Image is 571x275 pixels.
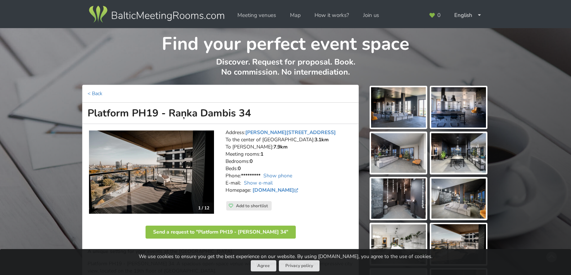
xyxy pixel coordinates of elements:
strong: 0 [250,158,253,165]
img: Platform PH19 - Raņka Dambis 34 | Riga | Event place - gallery picture [431,133,486,173]
button: Send a request to "Platform PH19 - [PERSON_NAME] 34" [146,226,296,239]
img: Platform PH19 - Raņka Dambis 34 | Riga | Event place - gallery picture [431,178,486,219]
img: Platform PH19 - Raņka Dambis 34 | Riga | Event place - gallery picture [371,224,426,265]
a: Show e-mail [244,179,273,186]
img: Platform PH19 - Raņka Dambis 34 | Riga | Event place - gallery picture [371,133,426,173]
strong: 3.1km [315,136,329,143]
a: [DOMAIN_NAME] [253,187,300,194]
a: Show phone [263,172,292,179]
a: Join us [358,8,384,22]
span: 0 [437,13,441,18]
a: How it works? [309,8,354,22]
strong: 7.9km [273,143,287,150]
p: Discover. Request for proposal. Book. No commission. No intermediation. [82,57,489,85]
strong: 1 [260,151,263,158]
img: Platform PH19 - Raņka Dambis 34 | Riga | Event place - gallery picture [431,87,486,128]
a: Meeting venues [232,8,281,22]
a: Privacy policy [279,260,320,271]
a: Map [285,8,306,22]
img: Platform PH19 - Raņka Dambis 34 | Riga | Event place - gallery picture [431,224,486,265]
h1: Find your perfect event space [82,28,489,56]
h1: Platform PH19 - Raņka Dambis 34 [82,103,359,124]
strong: 0 [238,165,241,172]
a: [PERSON_NAME][STREET_ADDRESS] [245,129,336,136]
img: Baltic Meeting Rooms [88,4,226,25]
strong: A unique setting for your events at the [GEOGRAPHIC_DATA]. [88,248,233,255]
div: 1 / 12 [194,203,214,213]
button: Agree [251,260,276,271]
address: Address: To the center of [GEOGRAPHIC_DATA]: To [PERSON_NAME]: Meeting rooms: Bedrooms: Beds: Pho... [226,129,353,201]
div: English [449,8,487,22]
a: < Back [88,90,102,97]
img: Platform PH19 - Raņka Dambis 34 | Riga | Event place - gallery picture [371,87,426,128]
span: Add to shortlist [236,203,268,209]
img: Unusual venues | Riga | Platform PH19 - Raņka Dambis 34 [89,130,214,214]
img: Platform PH19 - Raņka Dambis 34 | Riga | Event place - gallery picture [371,178,426,219]
a: Unusual venues | Riga | Platform PH19 - Raņka Dambis 34 1 / 12 [89,130,214,214]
